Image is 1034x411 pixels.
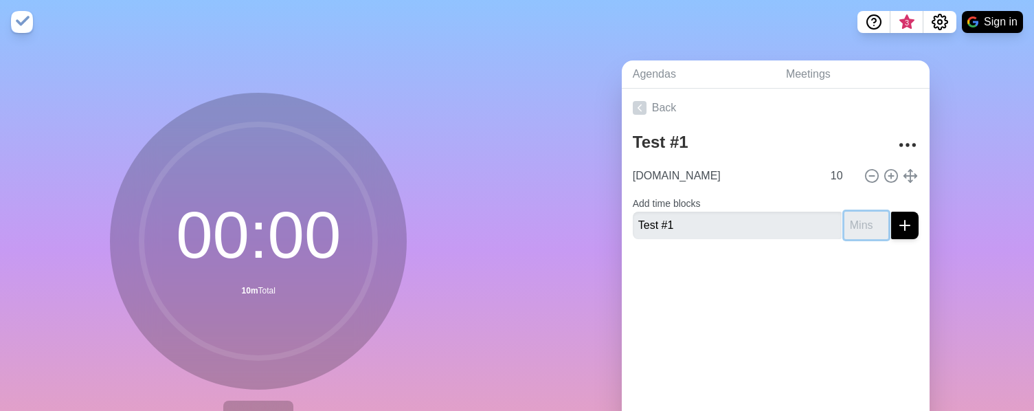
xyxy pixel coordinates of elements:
[890,11,923,33] button: What’s new
[962,11,1023,33] button: Sign in
[894,131,921,159] button: More
[627,162,822,190] input: Name
[633,212,842,239] input: Name
[844,212,888,239] input: Mins
[633,198,701,209] label: Add time blocks
[901,17,912,28] span: 3
[622,89,930,127] a: Back
[967,16,978,27] img: google logo
[857,11,890,33] button: Help
[622,60,775,89] a: Agendas
[11,11,33,33] img: timeblocks logo
[775,60,930,89] a: Meetings
[923,11,956,33] button: Settings
[825,162,858,190] input: Mins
